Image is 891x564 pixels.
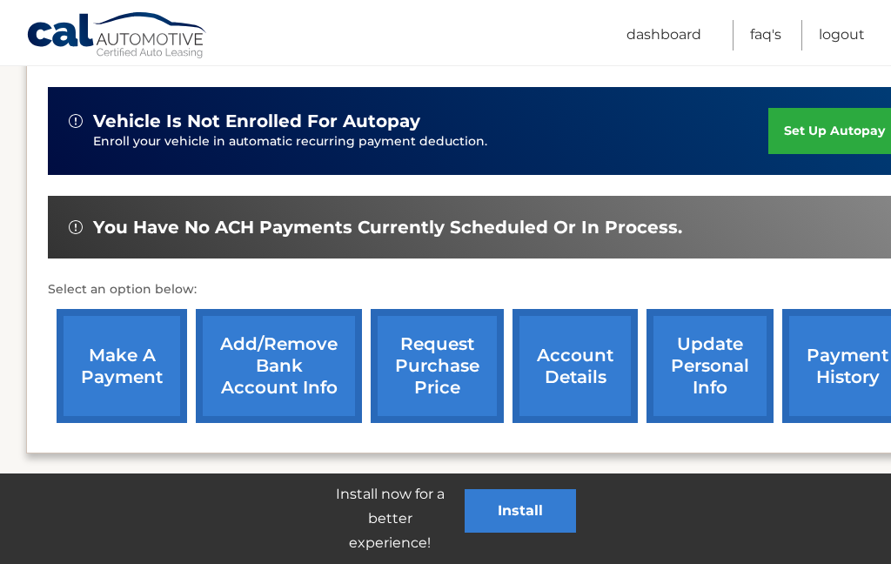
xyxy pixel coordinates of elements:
a: request purchase price [371,309,504,423]
button: Install [465,489,576,533]
a: account details [512,309,638,423]
span: vehicle is not enrolled for autopay [93,111,420,132]
a: Cal Automotive [26,11,209,62]
a: Add/Remove bank account info [196,309,362,423]
span: You have no ACH payments currently scheduled or in process. [93,217,682,238]
a: Logout [819,20,865,50]
p: Install now for a better experience! [315,482,465,555]
img: alert-white.svg [69,220,83,234]
a: Dashboard [626,20,701,50]
p: Enroll your vehicle in automatic recurring payment deduction. [93,132,768,151]
a: make a payment [57,309,187,423]
a: FAQ's [750,20,781,50]
img: alert-white.svg [69,114,83,128]
a: update personal info [646,309,774,423]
